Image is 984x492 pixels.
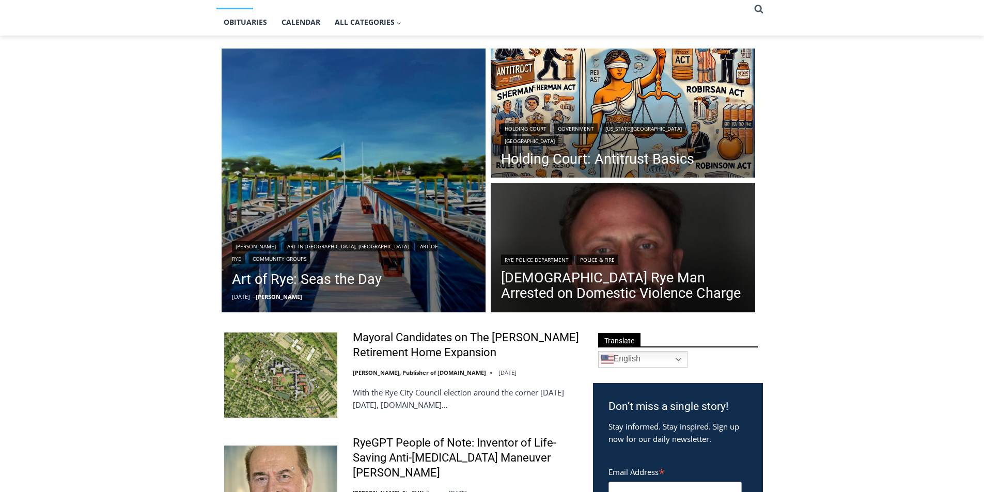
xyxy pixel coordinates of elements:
a: RyeGPT People of Note: Inventor of Life-Saving Anti-[MEDICAL_DATA] Maneuver [PERSON_NAME] [353,436,580,480]
a: Government [554,123,598,134]
a: [GEOGRAPHIC_DATA] [501,136,558,146]
label: Email Address [608,462,742,480]
a: Holding Court: Antitrust Basics [501,151,745,167]
a: [PERSON_NAME] [232,241,279,251]
a: [DEMOGRAPHIC_DATA] Rye Man Arrested on Domestic Violence Charge [501,270,745,301]
a: Intern @ [DOMAIN_NAME] [248,100,501,129]
img: (PHOTO: Rye PD arrested Michael P. O’Connell, age 42 of Rye, NY, on a domestic violence charge on... [491,183,755,315]
a: Holding Court [501,123,550,134]
span: – [253,293,256,300]
a: [PERSON_NAME] [256,293,302,300]
img: Holding Court Anti Trust Basics Illustration DALLE 2025-10-14 [491,49,755,181]
a: Calendar [274,9,327,35]
div: | [501,252,745,265]
a: Read More 42 Year Old Rye Man Arrested on Domestic Violence Charge [491,183,755,315]
a: Rye Police Department [501,255,572,265]
a: Read More Holding Court: Antitrust Basics [491,49,755,181]
a: Community Groups [249,253,310,264]
a: Read More Art of Rye: Seas the Day [222,49,486,313]
h3: Don’t miss a single story! [608,399,747,415]
a: [PERSON_NAME], Publisher of [DOMAIN_NAME] [353,369,486,376]
a: Police & Fire [576,255,618,265]
a: English [598,351,688,368]
button: Child menu of All Categories [327,9,409,35]
a: Art of Rye: Seas the Day [232,269,476,290]
span: Translate [598,333,641,347]
img: en [601,353,614,366]
a: [US_STATE][GEOGRAPHIC_DATA] [602,123,685,134]
a: Mayoral Candidates on The [PERSON_NAME] Retirement Home Expansion [353,330,580,360]
p: With the Rye City Council election around the corner [DATE][DATE], [DOMAIN_NAME]… [353,386,580,411]
a: Obituaries [216,9,274,35]
time: [DATE] [232,293,250,300]
div: | | | [232,239,476,264]
span: Intern @ [DOMAIN_NAME] [270,103,479,126]
time: [DATE] [498,369,517,376]
img: [PHOTO: Seas the Day - Shenorock Shore Club Marina, Rye 36” X 48” Oil on canvas, Commissioned & E... [222,49,486,313]
div: | | | [501,121,745,146]
p: Stay informed. Stay inspired. Sign up now for our daily newsletter. [608,420,747,445]
a: Art in [GEOGRAPHIC_DATA], [GEOGRAPHIC_DATA] [284,241,412,251]
img: Mayoral Candidates on The Osborn Retirement Home Expansion [224,332,337,417]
